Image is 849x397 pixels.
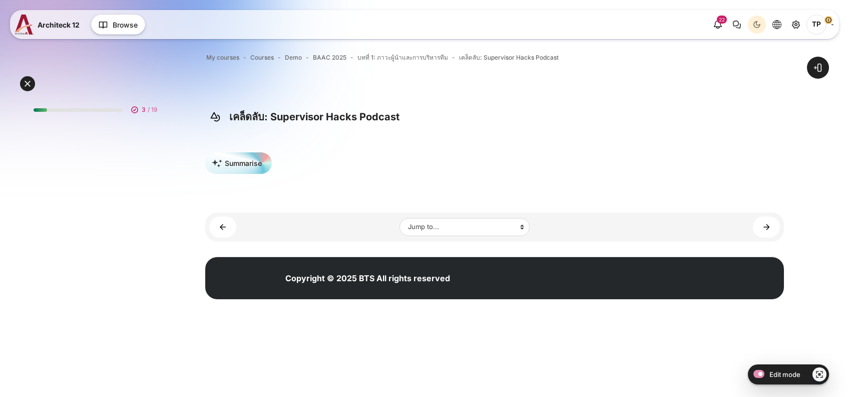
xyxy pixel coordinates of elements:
a: A12 A12 Architeck 12 [15,15,84,35]
a: 3 / 19 [26,95,170,120]
div: Dark Mode [749,17,764,32]
button: Languages [768,16,786,34]
a: User menu [806,15,834,35]
a: Demo [285,53,302,62]
div: 15% [34,108,47,112]
a: กระดานแลกเปลี่ยนความคิด ► [753,217,780,237]
a: BAAC 2025 [313,53,346,62]
a: My courses [206,53,239,62]
h4: เคล็ดลับ: Supervisor Hacks Podcast [229,110,399,123]
span: Thanyaphon Pongpaichet [806,15,826,35]
a: ◄ เคล็ดลับ: วิธีเก่งงาน เก่งคน และเก่งทีม [209,217,236,237]
button: Browse [91,15,145,35]
span: 3 [142,105,146,114]
img: A12 [15,15,34,35]
a: บทที่ 1: ภาวะผู้นำและการบริหารทีม [357,53,448,62]
div: 22 [717,16,727,24]
button: There are 0 unread conversations [728,16,746,34]
button: Light Mode Dark Mode [748,16,766,34]
span: Browse [113,20,138,30]
strong: Copyright © 2025 BTS All rights reserved [285,273,450,283]
nav: Navigation bar [205,51,784,64]
a: เคล็ดลับ: Supervisor Hacks Podcast [459,53,559,62]
button: Summarise [205,152,272,174]
div: Show notification window with 22 new notifications [709,16,727,34]
section: Content [205,107,784,242]
span: / 19 [148,105,158,114]
span: Edit mode [769,370,800,378]
span: Architeck 12 [38,20,80,30]
a: Courses [250,53,274,62]
a: Show/Hide - Region [812,367,826,381]
a: Site administration [787,16,805,34]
